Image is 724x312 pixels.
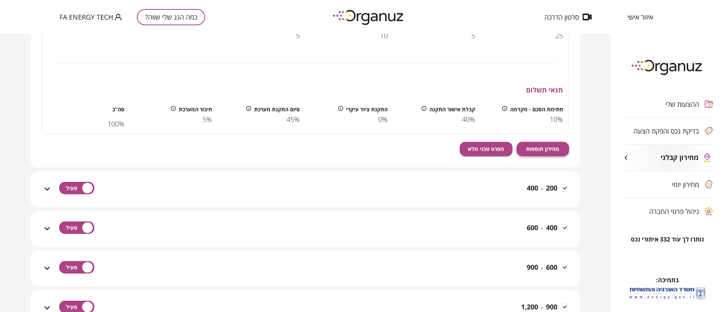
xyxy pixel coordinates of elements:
span: 5 [296,32,300,40]
button: בדיקת נכס והפקת הצעה [622,118,713,144]
span: 45% [287,115,300,124]
span: 400 [527,183,538,192]
span: - [541,264,543,271]
span: 10 [380,32,388,40]
span: 900 [546,302,557,311]
span: 5 [471,32,475,40]
span: 400 [546,223,557,232]
button: איזור אישי [616,13,664,21]
span: התקנת ציוד עיקרי [346,106,388,112]
span: איזור אישי [627,13,653,21]
img: לוגו משרד האנרגיה [628,284,707,302]
span: 40% [462,115,475,124]
span: - [541,304,543,311]
span: - [541,224,543,232]
button: מחירון קבלני [622,144,713,171]
span: 900 [527,263,538,272]
button: כמה הגג שלי שווה? [137,9,205,25]
span: סיום התקנת מערכת [254,106,300,112]
span: סרטון הדרכה [545,13,579,21]
span: 600 [546,263,557,272]
span: ניהול פרטי החברה [649,207,699,215]
span: תנאי תשלום [526,85,563,94]
button: מפרט טכני מלא [460,142,512,156]
img: logo [626,57,709,77]
span: ההצעות שלי [666,100,699,108]
span: 200 [546,183,557,192]
span: - [541,185,543,192]
button: מחירון תוספות [517,142,569,156]
span: 25 [555,32,563,40]
button: FA ENERGY TECH [60,12,122,22]
button: סרטון הדרכה [533,13,603,21]
span: 100 % [48,120,124,128]
span: 0% [378,115,388,124]
img: logo [327,7,410,28]
span: 10% [550,115,563,124]
button: ההצעות שלי [622,91,713,117]
span: נותרו לך עוד 332 איתורי נכס [631,236,704,243]
span: חתימת הסכם - מקדמה [510,106,563,112]
span: 600 [527,223,538,232]
span: FA ENERGY TECH [60,13,113,21]
span: מחירון קבלני [661,154,698,162]
span: סה"כ [48,106,124,112]
span: 5% [202,115,212,124]
div: 600-900 [42,251,569,286]
span: חיבור המערכת [179,106,212,112]
span: 1,200 [521,302,538,311]
span: מחירון תוספות [526,146,559,152]
span: מפרט טכני מלא [468,146,504,152]
span: קבלת אישור התקנה [429,106,475,112]
div: 200-400 [42,171,569,207]
span: בדיקת נכס והפקת הצעה [633,127,699,135]
div: 400-600 [42,211,569,247]
button: ניהול פרטי החברה [622,198,713,224]
span: בתמיכה: [656,276,679,284]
